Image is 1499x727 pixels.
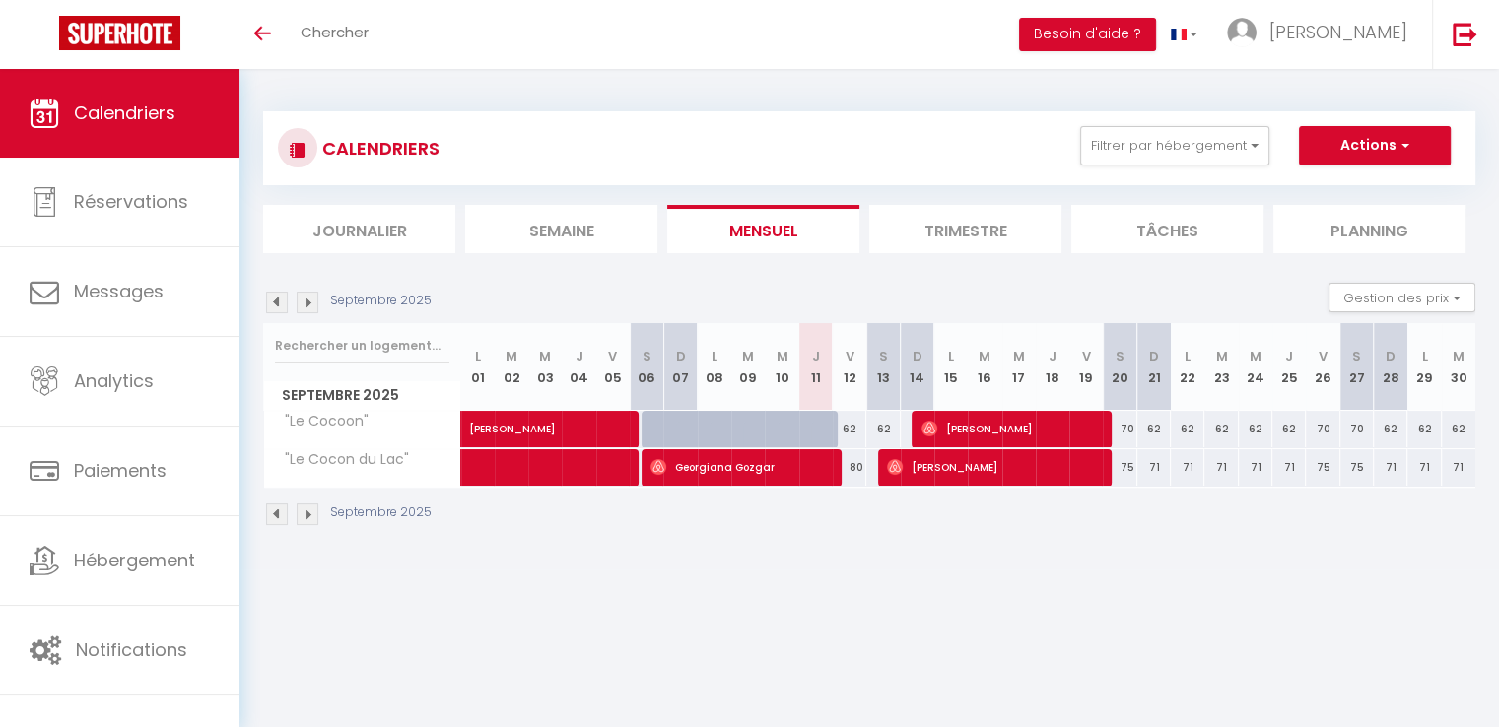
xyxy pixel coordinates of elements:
[650,448,835,486] span: Georgiana Gozgar
[74,548,195,572] span: Hébergement
[76,637,187,662] span: Notifications
[1374,323,1407,411] th: 28
[1013,347,1025,365] abbr: M
[461,323,495,411] th: 01
[461,411,495,448] a: [PERSON_NAME]
[317,126,440,170] h3: CALENDRIERS
[475,347,481,365] abbr: L
[1407,449,1441,486] div: 71
[1239,323,1272,411] th: 24
[913,347,922,365] abbr: D
[1374,449,1407,486] div: 71
[1069,323,1103,411] th: 19
[1269,20,1407,44] span: [PERSON_NAME]
[676,347,686,365] abbr: D
[16,8,75,67] button: Ouvrir le widget de chat LiveChat
[934,323,968,411] th: 15
[869,205,1061,253] li: Trimestre
[866,323,900,411] th: 13
[698,323,731,411] th: 08
[1137,411,1171,447] div: 62
[1453,347,1465,365] abbr: M
[539,347,551,365] abbr: M
[1103,411,1136,447] div: 70
[608,347,617,365] abbr: V
[643,347,651,365] abbr: S
[330,292,432,310] p: Septembre 2025
[901,323,934,411] th: 14
[630,323,663,411] th: 06
[1352,347,1361,365] abbr: S
[1306,449,1339,486] div: 75
[1103,449,1136,486] div: 75
[74,368,154,393] span: Analytics
[1285,347,1293,365] abbr: J
[1216,347,1228,365] abbr: M
[1272,323,1306,411] th: 25
[469,400,696,437] span: [PERSON_NAME]
[1116,347,1124,365] abbr: S
[576,347,583,365] abbr: J
[506,347,517,365] abbr: M
[921,410,1106,447] span: [PERSON_NAME]
[1374,411,1407,447] div: 62
[1185,347,1191,365] abbr: L
[979,347,990,365] abbr: M
[275,328,449,363] input: Rechercher un logement...
[1049,347,1056,365] abbr: J
[59,16,180,50] img: Super Booking
[1204,323,1238,411] th: 23
[267,411,374,432] span: "Le Cocoon"
[1239,449,1272,486] div: 71
[1442,449,1475,486] div: 71
[776,347,787,365] abbr: M
[1103,323,1136,411] th: 20
[74,100,175,125] span: Calendriers
[596,323,630,411] th: 05
[1453,22,1477,46] img: logout
[1306,411,1339,447] div: 70
[731,323,765,411] th: 09
[1071,205,1263,253] li: Tâches
[1442,323,1475,411] th: 30
[330,503,432,522] p: Septembre 2025
[264,381,460,410] span: Septembre 2025
[765,323,798,411] th: 10
[833,411,866,447] div: 62
[1171,323,1204,411] th: 22
[1319,347,1328,365] abbr: V
[1036,323,1069,411] th: 18
[1407,411,1441,447] div: 62
[866,411,900,447] div: 62
[1299,126,1451,165] button: Actions
[1239,411,1272,447] div: 62
[1421,347,1427,365] abbr: L
[1082,347,1091,365] abbr: V
[1204,411,1238,447] div: 62
[667,205,859,253] li: Mensuel
[1272,449,1306,486] div: 71
[74,189,188,214] span: Réservations
[495,323,528,411] th: 02
[663,323,697,411] th: 07
[887,448,1106,486] span: [PERSON_NAME]
[1171,411,1204,447] div: 62
[948,347,954,365] abbr: L
[267,449,414,471] span: "Le Cocon du Lac"
[833,323,866,411] th: 12
[1407,323,1441,411] th: 29
[1171,449,1204,486] div: 71
[301,22,369,42] span: Chercher
[1250,347,1261,365] abbr: M
[812,347,820,365] abbr: J
[1415,638,1484,712] iframe: Chat
[1306,323,1339,411] th: 26
[1149,347,1159,365] abbr: D
[833,449,866,486] div: 80
[742,347,754,365] abbr: M
[528,323,562,411] th: 03
[1340,449,1374,486] div: 75
[1273,205,1465,253] li: Planning
[1442,411,1475,447] div: 62
[1272,411,1306,447] div: 62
